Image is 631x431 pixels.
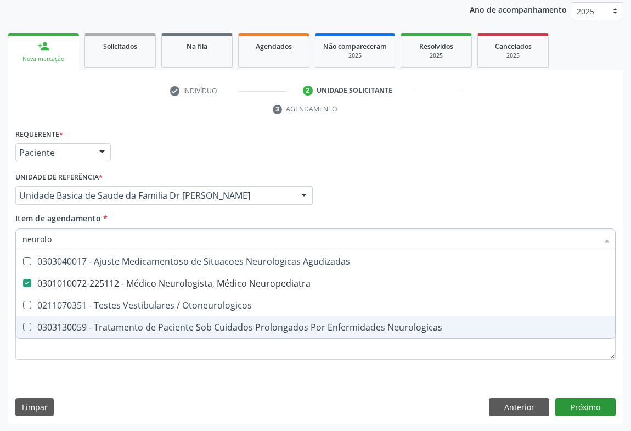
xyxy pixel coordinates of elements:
div: 0303040017 - Ajuste Medicamentoso de Situacoes Neurologicas Agudizadas [22,257,609,266]
p: Ano de acompanhamento [470,2,567,16]
div: Unidade solicitante [317,86,392,96]
span: Paciente [19,147,88,158]
label: Requerente [15,126,63,143]
label: Unidade de referência [15,169,103,186]
span: Agendados [256,42,292,51]
div: 2025 [409,52,464,60]
div: 2025 [486,52,540,60]
div: Nova marcação [15,55,71,63]
div: person_add [37,40,49,52]
button: Anterior [489,398,549,417]
div: 0211070351 - Testes Vestibulares / Otoneurologicos [22,301,609,310]
span: Solicitados [103,42,137,51]
button: Próximo [555,398,616,417]
span: Resolvidos [419,42,453,51]
span: Item de agendamento [15,213,101,223]
span: Cancelados [495,42,532,51]
span: Unidade Basica de Saude da Familia Dr [PERSON_NAME] [19,190,290,201]
div: 2 [303,86,313,96]
div: 0303130059 - Tratamento de Paciente Sob Cuidados Prolongados Por Enfermidades Neurologicas [22,323,609,332]
span: Não compareceram [323,42,387,51]
span: Na fila [187,42,207,51]
div: 2025 [323,52,387,60]
input: Buscar por procedimentos [22,228,598,250]
div: 0301010072-225112 - Médico Neurologista, Médico Neuropediatra [22,279,609,288]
